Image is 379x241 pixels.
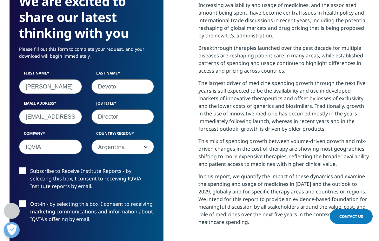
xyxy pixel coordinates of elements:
p: Please fill out this form to complete your request, and your download will begin immediately. [19,46,154,64]
p: This mix of spending growth between volume-driven growth and mix-driven changes in the cost of th... [198,137,369,173]
label: Company [19,131,82,140]
span: Argentina [92,140,154,154]
label: Opt-in - by selecting this box, I consent to receiving marketing communications and information a... [19,200,154,226]
label: Last Name [91,70,154,79]
span: Argentina [91,140,154,154]
label: Country/Region [91,131,154,140]
a: Contact Us [330,209,373,224]
label: Email Address [19,101,82,109]
p: Breakthrough therapies launched over the past decade for multiple diseases are reshaping patient ... [198,44,369,79]
span: Contact Us [339,214,363,219]
p: Increasing availability and usage of medicines, and the associated amount being spent, have becom... [198,1,369,44]
label: First Name [19,70,82,79]
label: Subscribe to Receive Institute Reports - by selecting this box, I consent to receiving IQVIA Inst... [19,167,154,193]
label: Job Title [91,101,154,109]
button: Open Preferences [4,222,20,238]
p: In this report, we quantify the impact of these dynamics and examine the spending and usage of me... [198,173,369,231]
p: The largest driver of medicine spending growth through the next five years is still expected to b... [198,79,369,137]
